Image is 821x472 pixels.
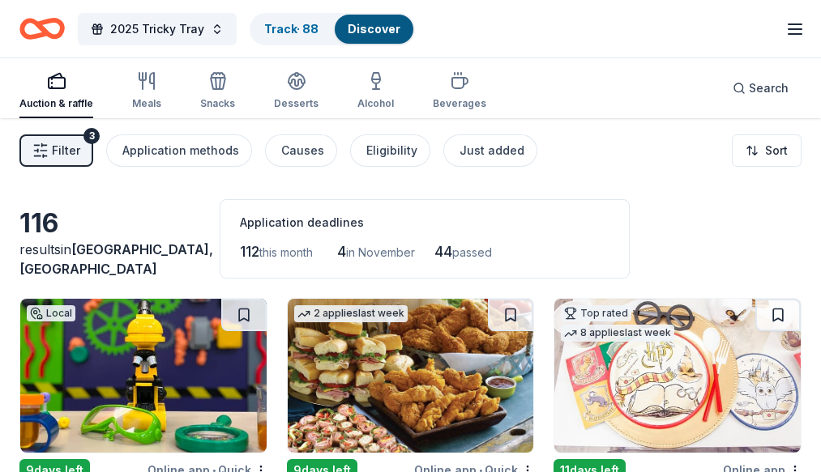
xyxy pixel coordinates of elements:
button: Filter3 [19,134,93,167]
button: Desserts [274,65,319,118]
div: Auction & raffle [19,97,93,110]
button: Causes [265,134,337,167]
span: Sort [765,141,788,160]
div: Beverages [433,97,486,110]
button: Track· 88Discover [250,13,415,45]
span: 44 [434,243,452,260]
button: Eligibility [350,134,430,167]
img: Image for Oriental Trading [554,299,801,453]
button: Alcohol [357,65,394,118]
div: Local [27,305,75,321]
div: 3 [83,128,100,144]
span: in November [346,245,415,259]
div: 8 applies last week [561,325,674,342]
button: Snacks [200,65,235,118]
div: Top rated [561,305,631,321]
div: Causes [281,141,324,160]
a: Track· 88 [264,22,319,36]
div: Alcohol [357,97,394,110]
button: 2025 Tricky Tray [78,13,237,45]
button: Application methods [106,134,252,167]
div: Meals [132,97,161,110]
div: Just added [460,141,524,160]
div: Application deadlines [240,213,609,232]
div: Snacks [200,97,235,110]
span: 2025 Tricky Tray [110,19,204,39]
div: Application methods [122,141,239,160]
button: Just added [443,134,537,167]
a: Discover [348,22,400,36]
div: 116 [19,207,200,240]
div: Desserts [274,97,319,110]
span: 112 [240,243,259,260]
button: Sort [732,134,802,167]
div: Eligibility [366,141,417,160]
div: results [19,240,200,279]
img: Image for Royal Farms [288,299,534,453]
span: in [19,241,213,277]
span: passed [452,245,492,259]
button: Auction & raffle [19,65,93,118]
button: Meals [132,65,161,118]
button: Beverages [433,65,486,118]
span: [GEOGRAPHIC_DATA], [GEOGRAPHIC_DATA] [19,241,213,277]
span: 4 [337,243,346,260]
button: Search [720,72,802,104]
a: Home [19,10,65,48]
div: 2 applies last week [294,305,408,322]
span: Search [749,79,789,98]
span: Filter [52,141,80,160]
span: this month [259,245,313,259]
img: Image for The Slime Factory (Edison) [20,299,267,453]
